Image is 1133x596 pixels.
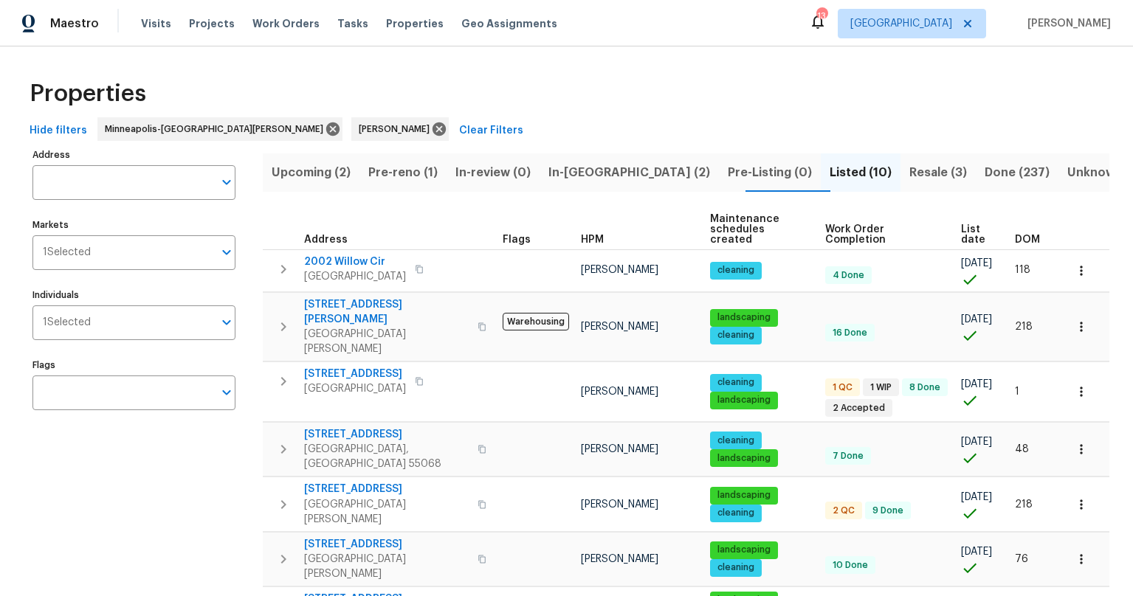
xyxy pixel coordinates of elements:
[864,381,898,394] span: 1 WIP
[272,162,351,183] span: Upcoming (2)
[304,552,469,581] span: [GEOGRAPHIC_DATA][PERSON_NAME]
[961,314,992,325] span: [DATE]
[712,434,760,447] span: cleaning
[105,122,329,136] span: Minneapolis-[GEOGRAPHIC_DATA][PERSON_NAME]
[827,381,858,394] span: 1 QC
[461,16,557,31] span: Geo Assignments
[712,489,776,502] span: landscaping
[304,482,469,496] span: [STREET_ADDRESS]
[712,376,760,389] span: cleaning
[581,322,658,332] span: [PERSON_NAME]
[827,450,869,462] span: 7 Done
[961,224,990,245] span: List date
[304,297,469,327] span: [STREET_ADDRESS][PERSON_NAME]
[141,16,171,31] span: Visits
[581,235,604,245] span: HPM
[1015,444,1029,454] span: 48
[581,554,658,564] span: [PERSON_NAME]
[43,316,91,329] span: 1 Selected
[827,559,874,572] span: 10 Done
[50,16,99,31] span: Maestro
[867,505,909,517] span: 9 Done
[503,235,531,245] span: Flags
[216,312,237,333] button: Open
[32,291,235,299] label: Individuals
[97,117,342,141] div: Minneapolis-[GEOGRAPHIC_DATA][PERSON_NAME]
[304,381,406,396] span: [GEOGRAPHIC_DATA]
[712,452,776,465] span: landscaping
[32,221,235,229] label: Markets
[961,437,992,447] span: [DATE]
[304,254,406,269] span: 2002 Willow Cir
[1015,235,1040,245] span: DOM
[827,505,861,517] span: 2 QC
[216,172,237,193] button: Open
[337,18,368,29] span: Tasks
[304,442,469,471] span: [GEOGRAPHIC_DATA], [GEOGRAPHIC_DATA] 55068
[459,122,523,140] span: Clear Filters
[961,258,992,268] span: [DATE]
[1022,16,1111,31] span: [PERSON_NAME]
[30,86,146,101] span: Properties
[43,246,91,259] span: 1 Selected
[850,16,952,31] span: [GEOGRAPHIC_DATA]
[712,507,760,519] span: cleaning
[304,427,469,442] span: [STREET_ADDRESS]
[830,162,892,183] span: Listed (10)
[985,162,1050,183] span: Done (237)
[712,311,776,324] span: landscaping
[961,547,992,557] span: [DATE]
[827,327,873,339] span: 16 Done
[24,117,93,145] button: Hide filters
[455,162,531,183] span: In-review (0)
[712,544,776,556] span: landscaping
[961,492,992,502] span: [DATE]
[304,235,348,245] span: Address
[710,214,800,245] span: Maintenance schedules created
[189,16,235,31] span: Projects
[503,313,569,330] span: Warehousing
[712,561,760,574] span: cleaning
[712,264,760,277] span: cleaning
[581,444,658,454] span: [PERSON_NAME]
[304,497,469,527] span: [GEOGRAPHIC_DATA][PERSON_NAME]
[827,269,870,282] span: 4 Done
[712,329,760,342] span: cleaning
[581,499,658,510] span: [PERSON_NAME]
[32,361,235,370] label: Flags
[304,269,406,284] span: [GEOGRAPHIC_DATA]
[216,242,237,263] button: Open
[1015,387,1019,397] span: 1
[304,327,469,356] span: [GEOGRAPHIC_DATA][PERSON_NAME]
[304,367,406,381] span: [STREET_ADDRESS]
[359,122,435,136] span: [PERSON_NAME]
[581,387,658,397] span: [PERSON_NAME]
[32,150,235,159] label: Address
[1015,554,1028,564] span: 76
[351,117,449,141] div: [PERSON_NAME]
[827,402,891,415] span: 2 Accepted
[961,379,992,389] span: [DATE]
[909,162,967,183] span: Resale (3)
[252,16,320,31] span: Work Orders
[728,162,812,183] span: Pre-Listing (0)
[548,162,710,183] span: In-[GEOGRAPHIC_DATA] (2)
[368,162,438,183] span: Pre-reno (1)
[816,9,827,24] div: 13
[1015,499,1033,510] span: 218
[386,16,444,31] span: Properties
[903,381,946,394] span: 8 Done
[1015,322,1033,332] span: 218
[216,382,237,403] button: Open
[825,224,936,245] span: Work Order Completion
[712,394,776,406] span: landscaping
[1015,265,1030,275] span: 118
[304,537,469,552] span: [STREET_ADDRESS]
[581,265,658,275] span: [PERSON_NAME]
[30,122,87,140] span: Hide filters
[453,117,529,145] button: Clear Filters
